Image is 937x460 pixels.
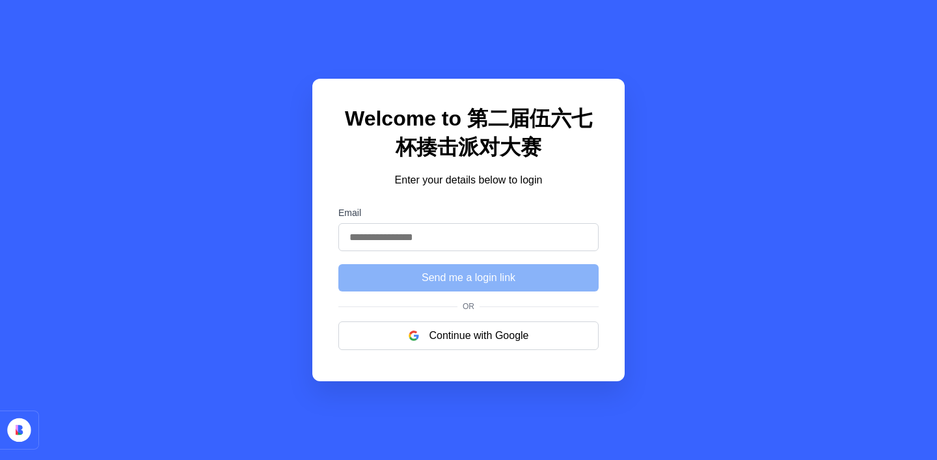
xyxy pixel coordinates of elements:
button: Send me a login link [338,264,599,291]
span: Or [457,302,480,311]
button: Continue with Google [338,321,599,350]
img: google logo [409,331,419,341]
p: Enter your details below to login [338,172,599,188]
h1: Welcome to 第二届伍六七杯揍击派对大赛 [338,105,599,162]
label: Email [338,208,599,218]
